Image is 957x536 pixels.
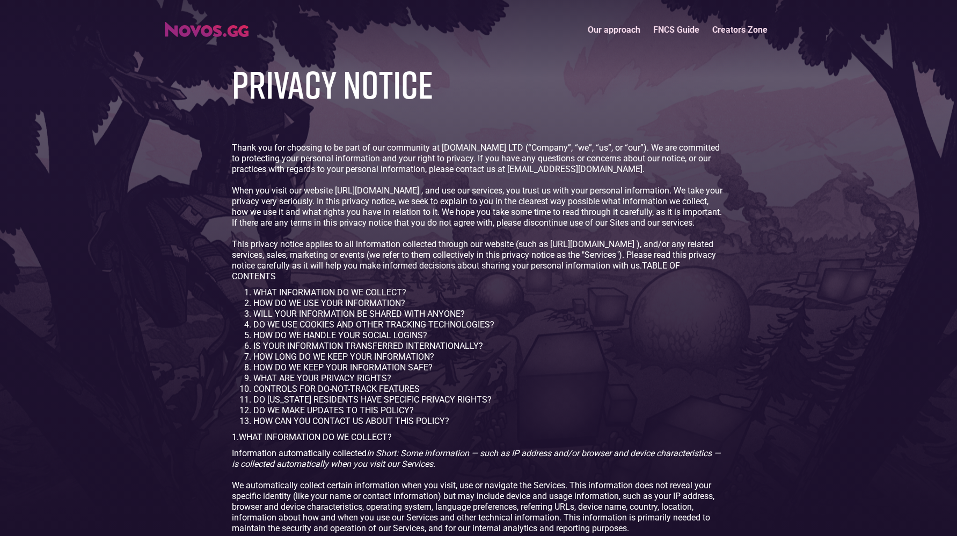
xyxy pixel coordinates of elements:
a: IS YOUR INFORMATION TRANSFERRED INTERNATIONALLY? [253,341,483,351]
a: HOW CAN YOU CONTACT US ABOUT THIS POLICY? [253,416,449,426]
p: We automatically collect certain information when you visit, use or navigate the Services. This i... [232,480,726,534]
a: DO [US_STATE] RESIDENTS HAVE SPECIFIC PRIVACY RIGHTS? [253,394,492,405]
a: DO WE USE COOKIES AND OTHER TRACKING TECHNOLOGIES? [253,319,494,330]
a: Creators Zone [706,18,774,41]
a: WILL YOUR INFORMATION BE SHARED WITH ANYONE? [253,309,465,319]
p: This privacy notice applies to all information collected through our website (such as [URL][DOMAI... [232,239,726,282]
a: FNCS Guide [647,18,706,41]
p: When you visit our website [URL][DOMAIN_NAME] , and use our services, you trust us with your pers... [232,185,726,228]
em: In Short: Some information — such as IP address and/or browser and device characteristics — is co... [232,448,720,469]
a: HOW DO WE USE YOUR INFORMATION? [253,298,405,308]
a: HOW DO WE KEEP YOUR INFORMATION SAFE? [253,362,433,373]
a: Our approach [581,18,647,41]
p: Thank you for choosing to be part of our community at [DOMAIN_NAME] LTD (“Company”, “we”, “us”, o... [232,143,726,175]
p: Information automatically collected [232,448,726,470]
a: CONTROLS FOR DO-NOT-TRACK FEATURES [253,384,420,394]
a: WHAT ARE YOUR PRIVACY RIGHTS? [253,373,391,383]
a: DO WE MAKE UPDATES TO THIS POLICY? [253,405,414,415]
h1: PRIVACY NOTICE [232,63,433,105]
a: WHAT INFORMATION DO WE COLLECT? [253,287,406,297]
p: 1.WHAT INFORMATION DO WE COLLECT? [232,432,726,443]
a: HOW DO WE HANDLE YOUR SOCIAL LOGINS? [253,330,427,340]
a: HOW LONG DO WE KEEP YOUR INFORMATION? [253,352,434,362]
